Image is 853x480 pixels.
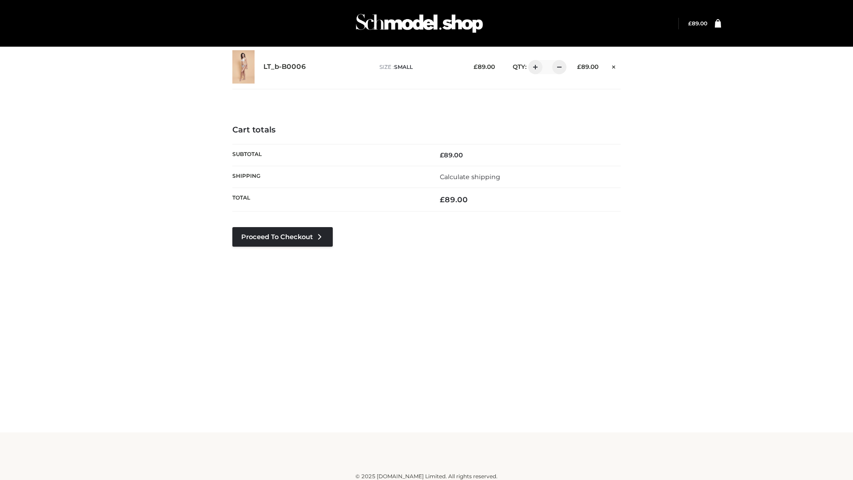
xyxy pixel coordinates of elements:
th: Subtotal [232,144,426,166]
bdi: 89.00 [474,63,495,70]
a: Remove this item [607,60,621,72]
bdi: 89.00 [688,20,707,27]
p: size : [379,63,460,71]
a: Proceed to Checkout [232,227,333,247]
bdi: 89.00 [440,151,463,159]
span: £ [577,63,581,70]
span: £ [440,151,444,159]
h4: Cart totals [232,125,621,135]
bdi: 89.00 [440,195,468,204]
img: Schmodel Admin 964 [353,6,486,41]
bdi: 89.00 [577,63,598,70]
a: LT_b-B0006 [263,63,306,71]
span: £ [474,63,478,70]
img: LT_b-B0006 - SMALL [232,50,255,84]
span: SMALL [394,64,413,70]
span: £ [440,195,445,204]
th: Shipping [232,166,426,188]
a: £89.00 [688,20,707,27]
div: QTY: [504,60,563,74]
span: £ [688,20,692,27]
a: Calculate shipping [440,173,500,181]
th: Total [232,188,426,212]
